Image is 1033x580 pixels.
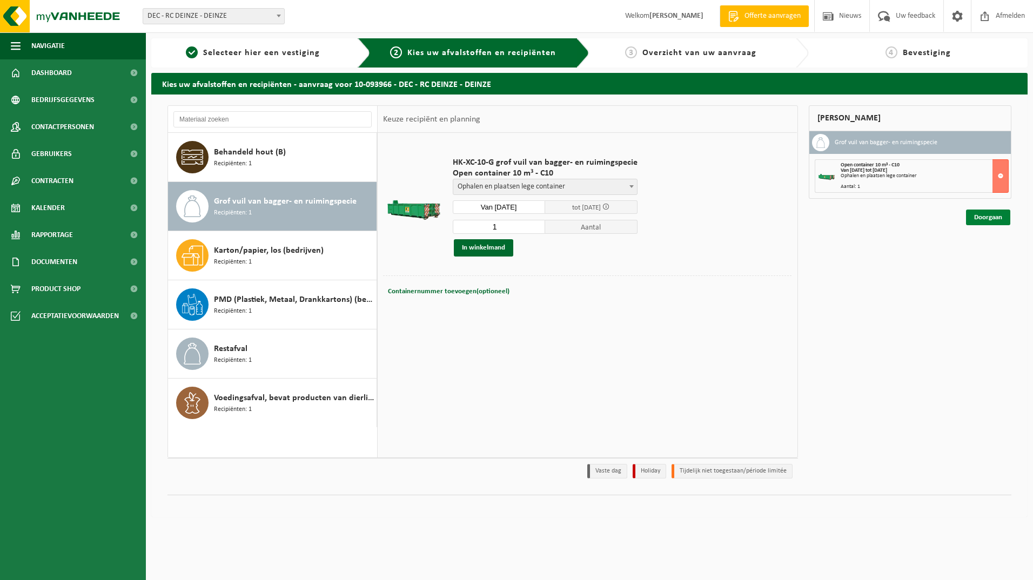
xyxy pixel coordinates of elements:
[841,173,1009,179] div: Ophalen en plaatsen lege container
[168,182,377,231] button: Grof vuil van bagger- en ruimingspecie Recipiënten: 1
[454,239,513,257] button: In winkelmand
[203,49,320,57] span: Selecteer hier een vestiging
[453,157,638,168] span: HK-XC-10-G grof vuil van bagger- en ruimingspecie
[886,46,897,58] span: 4
[407,49,556,57] span: Kies uw afvalstoffen en recipiënten
[572,204,601,211] span: tot [DATE]
[835,134,937,151] h3: Grof vuil van bagger- en ruimingspecie
[672,464,793,478] li: Tijdelijk niet toegestaan/période limitée
[31,248,77,275] span: Documenten
[143,8,285,24] span: DEC - RC DEINZE - DEINZE
[809,105,1012,131] div: [PERSON_NAME]
[545,220,638,234] span: Aantal
[31,86,95,113] span: Bedrijfsgegevens
[387,284,511,299] button: Containernummer toevoegen(optioneel)
[31,113,94,140] span: Contactpersonen
[151,73,1028,94] h2: Kies uw afvalstoffen en recipiënten - aanvraag voor 10-093966 - DEC - RC DEINZE - DEINZE
[214,257,252,267] span: Recipiënten: 1
[388,288,509,295] span: Containernummer toevoegen(optioneel)
[214,306,252,316] span: Recipiënten: 1
[453,200,545,214] input: Selecteer datum
[378,106,486,133] div: Keuze recipiënt en planning
[31,32,65,59] span: Navigatie
[633,464,666,478] li: Holiday
[453,168,638,179] span: Open container 10 m³ - C10
[214,195,357,208] span: Grof vuil van bagger- en ruimingspecie
[214,355,252,366] span: Recipiënten: 1
[186,46,198,58] span: 1
[168,133,377,182] button: Behandeld hout (B) Recipiënten: 1
[214,392,374,404] span: Voedingsafval, bevat producten van dierlijke oorsprong, onverpakt, categorie 3
[143,9,284,24] span: DEC - RC DEINZE - DEINZE
[168,379,377,427] button: Voedingsafval, bevat producten van dierlijke oorsprong, onverpakt, categorie 3 Recipiënten: 1
[390,46,402,58] span: 2
[453,179,638,195] span: Ophalen en plaatsen lege container
[625,46,637,58] span: 3
[31,302,119,329] span: Acceptatievoorwaarden
[168,329,377,379] button: Restafval Recipiënten: 1
[214,293,374,306] span: PMD (Plastiek, Metaal, Drankkartons) (bedrijven)
[841,167,887,173] strong: Van [DATE] tot [DATE]
[720,5,809,27] a: Offerte aanvragen
[903,49,951,57] span: Bevestiging
[587,464,627,478] li: Vaste dag
[453,179,637,194] span: Ophalen en plaatsen lege container
[157,46,349,59] a: 1Selecteer hier een vestiging
[642,49,756,57] span: Overzicht van uw aanvraag
[742,11,803,22] span: Offerte aanvragen
[31,167,73,194] span: Contracten
[214,404,252,415] span: Recipiënten: 1
[31,275,81,302] span: Product Shop
[168,231,377,280] button: Karton/papier, los (bedrijven) Recipiënten: 1
[214,342,247,355] span: Restafval
[31,140,72,167] span: Gebruikers
[214,208,252,218] span: Recipiënten: 1
[173,111,372,127] input: Materiaal zoeken
[214,244,324,257] span: Karton/papier, los (bedrijven)
[966,210,1010,225] a: Doorgaan
[214,146,286,159] span: Behandeld hout (B)
[31,194,65,221] span: Kalender
[168,280,377,329] button: PMD (Plastiek, Metaal, Drankkartons) (bedrijven) Recipiënten: 1
[31,221,73,248] span: Rapportage
[214,159,252,169] span: Recipiënten: 1
[649,12,703,20] strong: [PERSON_NAME]
[841,184,1009,190] div: Aantal: 1
[841,162,900,168] span: Open container 10 m³ - C10
[31,59,72,86] span: Dashboard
